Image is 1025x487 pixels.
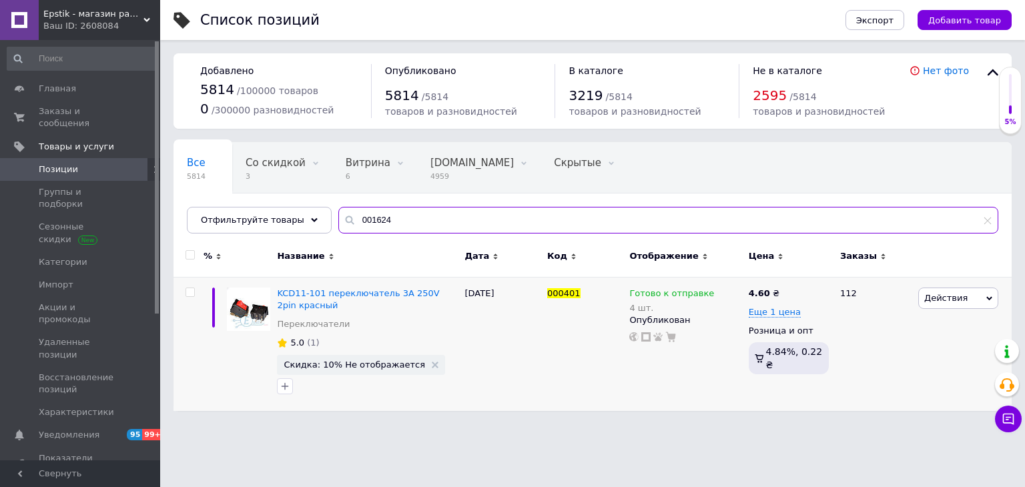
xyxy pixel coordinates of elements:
[845,10,904,30] button: Экспорт
[749,250,775,262] span: Цена
[227,288,270,331] img: KCD11-101 переключатель 3A 250V 2pin красный
[995,406,1022,432] button: Чат с покупателем
[338,207,998,233] input: Поиск по названию позиции, артикулу и поисковым запросам
[200,101,209,117] span: 0
[39,372,123,396] span: Восстановление позиций
[465,250,490,262] span: Дата
[840,250,877,262] span: Заказы
[127,429,142,440] span: 95
[201,215,304,225] span: Отфильтруйте товары
[569,65,623,76] span: В каталоге
[753,87,787,103] span: 2595
[789,91,816,102] span: / 5814
[187,157,206,169] span: Все
[928,15,1001,25] span: Добавить товар
[923,65,969,76] a: Нет фото
[385,87,419,103] span: 5814
[422,91,448,102] span: / 5814
[462,277,544,411] div: [DATE]
[39,279,73,291] span: Импорт
[43,8,143,20] span: Epstik - магазин радиокомпонентов
[547,288,581,298] span: 000401
[39,256,87,268] span: Категории
[749,307,801,318] span: Еще 1 цена
[629,288,714,302] span: Готово к отправке
[290,338,304,348] span: 5.0
[246,157,306,169] span: Со скидкой
[629,314,741,326] div: Опубликован
[39,452,123,476] span: Показатели работы компании
[39,163,78,175] span: Позиции
[606,91,633,102] span: / 5814
[277,250,324,262] span: Название
[569,87,603,103] span: 3219
[200,65,254,76] span: Добавлено
[832,277,915,411] div: 112
[39,406,114,418] span: Характеристики
[749,288,770,298] b: 4.60
[629,250,698,262] span: Отображение
[284,360,425,369] span: Скидка: 10% Не отображается
[753,65,822,76] span: Не в каталоге
[39,105,123,129] span: Заказы и сообщения
[39,186,123,210] span: Группы и подборки
[385,106,517,117] span: товаров и разновидностей
[629,303,714,313] div: 4 шт.
[385,65,456,76] span: Опубликовано
[554,157,601,169] span: Скрытые
[749,325,829,337] div: Розница и опт
[39,221,123,245] span: Сезонные скидки
[246,171,306,181] span: 3
[766,346,823,370] span: 4.84%, 0.22 ₴
[430,157,514,169] span: [DOMAIN_NAME]
[200,13,320,27] div: Список позиций
[918,10,1012,30] button: Добавить товар
[430,171,514,181] span: 4959
[43,20,160,32] div: Ваш ID: 2608084
[1000,117,1021,127] div: 5%
[277,318,350,330] a: Переключатели
[277,288,439,310] a: KCD11-101 переключатель 3A 250V 2pin красный
[39,336,123,360] span: Удаленные позиции
[924,293,968,303] span: Действия
[187,207,278,219] span: Опубликованные
[204,250,212,262] span: %
[39,302,123,326] span: Акции и промокоды
[7,47,157,71] input: Поиск
[142,429,164,440] span: 99+
[200,81,234,97] span: 5814
[856,15,894,25] span: Экспорт
[753,106,885,117] span: товаров и разновидностей
[569,106,701,117] span: товаров и разновидностей
[307,338,319,348] span: (1)
[346,171,390,181] span: 6
[39,83,76,95] span: Главная
[749,288,779,300] div: ₴
[39,429,99,441] span: Уведомления
[212,105,334,115] span: / 300000 разновидностей
[39,141,114,153] span: Товары и услуги
[346,157,390,169] span: Витрина
[237,85,318,96] span: / 100000 товаров
[547,250,567,262] span: Код
[187,171,206,181] span: 5814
